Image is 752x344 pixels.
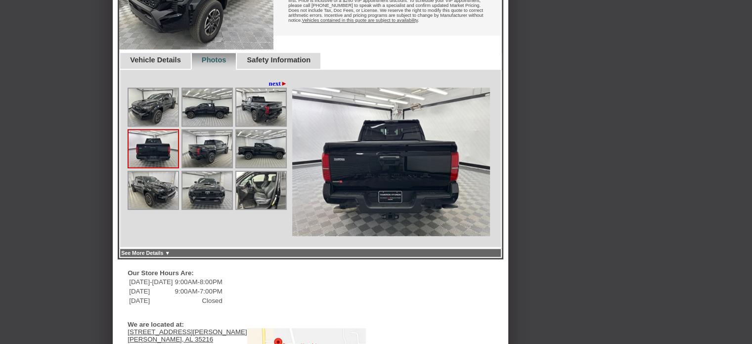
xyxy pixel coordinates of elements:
td: [DATE] [129,287,173,295]
td: [DATE]-[DATE] [129,278,173,286]
td: 9:00AM-8:00PM [175,278,223,286]
img: Image.aspx [182,130,232,167]
a: Vehicle Details [130,56,181,64]
img: Image.aspx [236,172,286,209]
img: Image.aspx [182,172,232,209]
img: Image.aspx [236,89,286,126]
img: Image.aspx [236,130,286,167]
u: Vehicles contained in this quote are subject to availability [302,18,418,23]
td: Closed [175,296,223,305]
span: ► [281,80,287,87]
img: Image.aspx [292,88,490,236]
td: 9:00AM-7:00PM [175,287,223,295]
img: Image.aspx [129,130,178,167]
div: We are located at: [128,321,360,328]
a: Safety Information [247,56,310,64]
a: [STREET_ADDRESS][PERSON_NAME][PERSON_NAME], AL 35216 [128,328,247,343]
img: Image.aspx [182,89,232,126]
a: next► [269,80,288,88]
a: Photos [202,56,226,64]
img: Image.aspx [129,172,178,209]
a: See More Details ▼ [121,250,170,256]
td: [DATE] [129,296,173,305]
img: Image.aspx [129,89,178,126]
div: Our Store Hours Are: [128,269,360,277]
